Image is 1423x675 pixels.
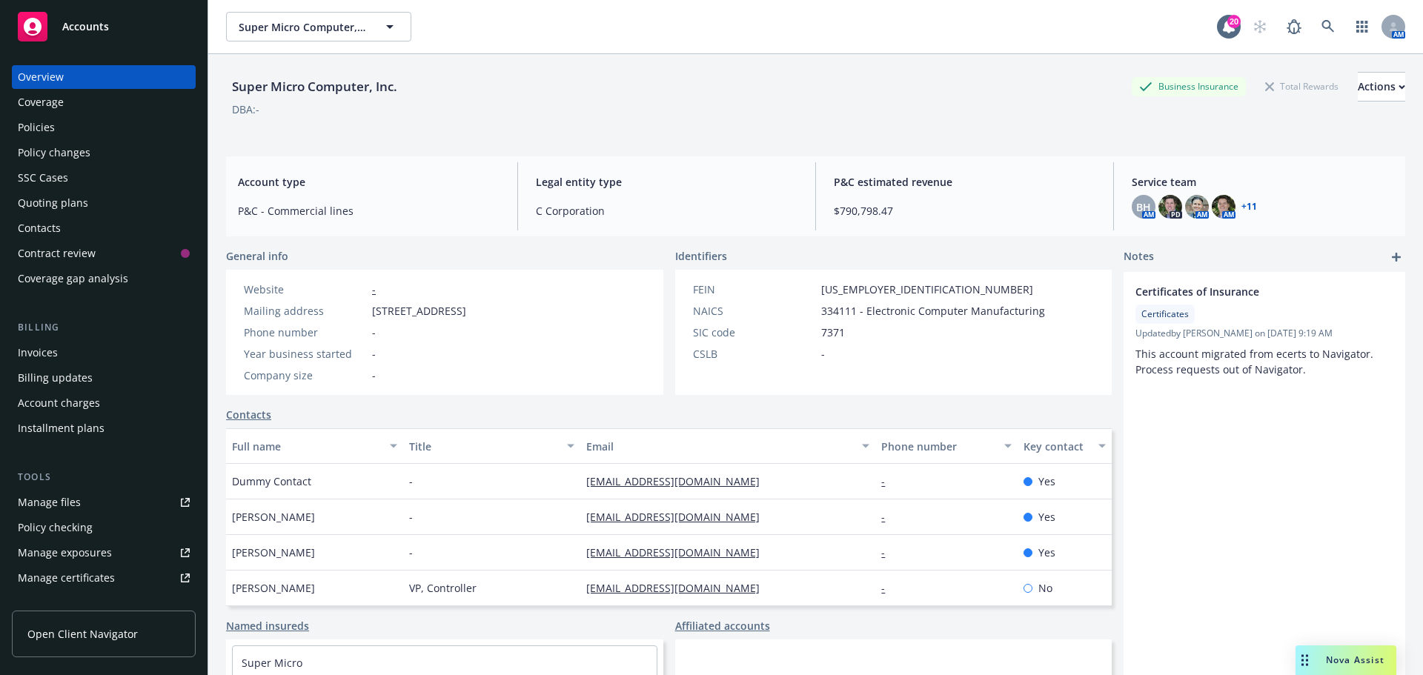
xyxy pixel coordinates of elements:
span: - [372,325,376,340]
a: Manage exposures [12,541,196,565]
a: Manage certificates [12,566,196,590]
span: Certificates of Insurance [1135,284,1355,299]
a: Quoting plans [12,191,196,215]
div: Year business started [244,346,366,362]
a: - [881,510,897,524]
a: Accounts [12,6,196,47]
span: Nova Assist [1326,654,1384,666]
span: [PERSON_NAME] [232,545,315,560]
div: Manage certificates [18,566,115,590]
span: Updated by [PERSON_NAME] on [DATE] 9:19 AM [1135,327,1393,340]
a: Policy checking [12,516,196,539]
span: C Corporation [536,203,797,219]
div: Policy changes [18,141,90,164]
div: Mailing address [244,303,366,319]
span: [PERSON_NAME] [232,509,315,525]
a: Coverage [12,90,196,114]
div: Manage claims [18,591,93,615]
button: Super Micro Computer, Inc. [226,12,411,41]
a: [EMAIL_ADDRESS][DOMAIN_NAME] [586,510,772,524]
span: Yes [1038,545,1055,560]
span: - [409,473,413,489]
span: - [409,509,413,525]
button: Full name [226,428,403,464]
button: Title [403,428,580,464]
a: Manage files [12,491,196,514]
div: Coverage gap analysis [18,267,128,290]
span: $790,798.47 [834,203,1095,219]
a: Report a Bug [1279,12,1309,41]
span: Open Client Navigator [27,626,138,642]
a: - [881,474,897,488]
a: Named insureds [226,618,309,634]
div: SIC code [693,325,815,340]
img: photo [1212,195,1235,219]
span: [STREET_ADDRESS] [372,303,466,319]
span: General info [226,248,288,264]
div: SSC Cases [18,166,68,190]
button: Email [580,428,875,464]
span: P&C estimated revenue [834,174,1095,190]
div: Overview [18,65,64,89]
a: Policies [12,116,196,139]
button: Actions [1358,72,1405,102]
span: Legal entity type [536,174,797,190]
span: Super Micro Computer, Inc. [239,19,367,35]
a: Search [1313,12,1343,41]
div: Billing updates [18,366,93,390]
div: Actions [1358,73,1405,101]
a: Manage claims [12,591,196,615]
div: Phone number [244,325,366,340]
span: [US_EMPLOYER_IDENTIFICATION_NUMBER] [821,282,1033,297]
div: Invoices [18,341,58,365]
span: 334111 - Electronic Computer Manufacturing [821,303,1045,319]
a: Switch app [1347,12,1377,41]
img: photo [1185,195,1209,219]
span: 7371 [821,325,845,340]
span: Dummy Contact [232,473,311,489]
span: VP, Controller [409,580,477,596]
span: - [372,368,376,383]
div: Phone number [881,439,995,454]
a: [EMAIL_ADDRESS][DOMAIN_NAME] [586,581,772,595]
span: Yes [1038,473,1055,489]
div: Contacts [18,216,61,240]
div: Business Insurance [1132,77,1246,96]
a: Super Micro [242,656,302,670]
div: DBA: - [232,102,259,117]
span: - [409,545,413,560]
span: No [1038,580,1052,596]
span: Certificates [1141,307,1189,321]
a: [EMAIL_ADDRESS][DOMAIN_NAME] [586,545,772,559]
div: FEIN [693,282,815,297]
span: Identifiers [675,248,727,264]
span: [PERSON_NAME] [232,580,315,596]
span: P&C - Commercial lines [238,203,500,219]
div: Billing [12,320,196,335]
div: Quoting plans [18,191,88,215]
span: Accounts [62,21,109,33]
div: Coverage [18,90,64,114]
div: Installment plans [18,416,105,440]
div: Title [409,439,558,454]
div: Website [244,282,366,297]
span: Yes [1038,509,1055,525]
div: Company size [244,368,366,383]
a: SSC Cases [12,166,196,190]
a: Contacts [226,407,271,422]
a: Policy changes [12,141,196,164]
a: Coverage gap analysis [12,267,196,290]
a: Affiliated accounts [675,618,770,634]
div: Policy checking [18,516,93,539]
span: - [821,346,825,362]
div: Manage files [18,491,81,514]
a: Start snowing [1245,12,1275,41]
a: +11 [1241,202,1257,211]
div: Account charges [18,391,100,415]
a: - [372,282,376,296]
button: Key contact [1018,428,1112,464]
span: Service team [1132,174,1393,190]
div: NAICS [693,303,815,319]
div: Tools [12,470,196,485]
